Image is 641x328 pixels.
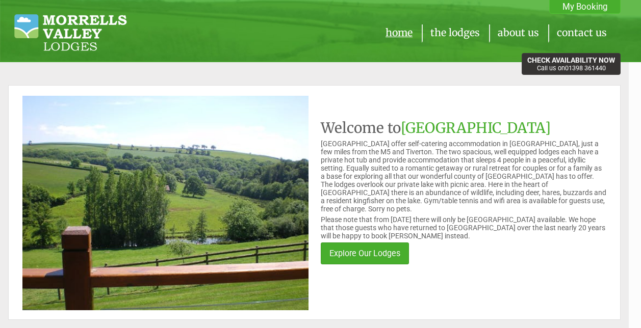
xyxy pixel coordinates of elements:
a: 01398 361440 [565,64,606,72]
a: Explore Our Lodges [321,242,409,264]
h1: Welcome to [321,119,607,137]
p: Please note that from [DATE] there will only be [GEOGRAPHIC_DATA] available. We hope that those g... [321,215,607,240]
a: About Us [498,26,539,39]
a: The Lodges [430,26,480,39]
a: Contact Us [557,26,607,39]
a: Check Availability Now [527,56,615,64]
p: [GEOGRAPHIC_DATA] offer self-catering accommodation in [GEOGRAPHIC_DATA], just a few miles from t... [321,140,607,213]
img: Morrells Valley [14,14,127,51]
p: Call us on [527,64,615,72]
strong: [GEOGRAPHIC_DATA] [401,119,551,137]
a: Home [386,26,413,39]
